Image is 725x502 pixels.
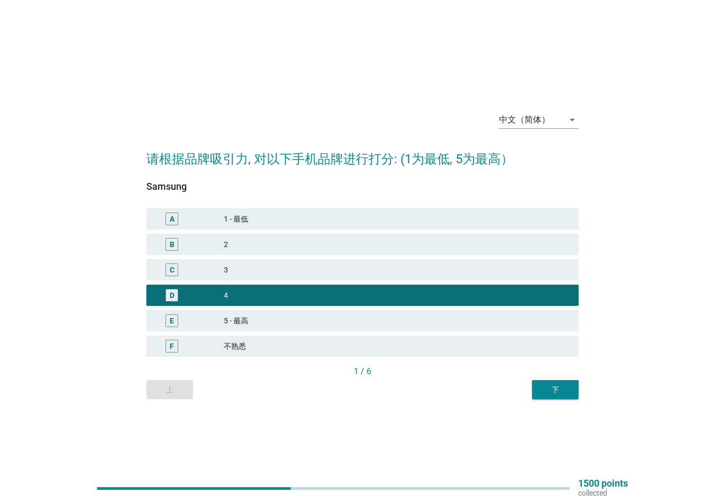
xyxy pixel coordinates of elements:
[224,213,570,225] div: 1 - 最低
[578,488,628,498] p: collected
[170,315,174,327] div: E
[224,263,570,276] div: 3
[146,179,579,193] div: Samsung
[170,239,174,250] div: B
[146,365,579,378] div: 1 / 6
[224,238,570,251] div: 2
[540,384,570,395] div: 下
[532,380,579,399] button: 下
[566,113,579,126] i: arrow_drop_down
[170,290,174,301] div: D
[499,115,550,125] div: 中文（简体）
[224,314,570,327] div: 5 - 最高
[170,265,174,276] div: C
[578,479,628,488] p: 1500 points
[224,340,570,353] div: 不熟悉
[224,289,570,302] div: 4
[146,139,579,169] h2: 请根据品牌吸引力, 对以下手机品牌进行打分: (1为最低, 5为最高）
[170,341,174,352] div: F
[170,214,174,225] div: A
